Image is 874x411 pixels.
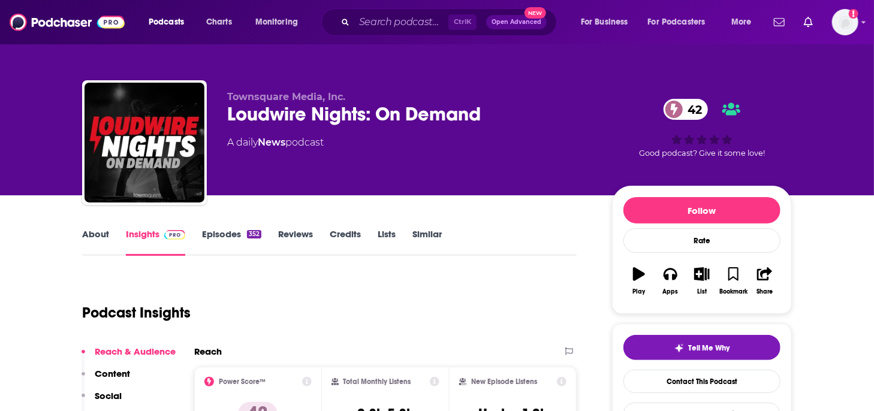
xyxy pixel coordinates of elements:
[655,259,686,303] button: Apps
[623,370,780,393] a: Contact This Podcast
[612,91,792,165] div: 42Good podcast? Give it some love!
[10,11,125,34] img: Podchaser - Follow, Share and Rate Podcasts
[448,14,477,30] span: Ctrl K
[639,149,765,158] span: Good podcast? Give it some love!
[648,14,706,31] span: For Podcasters
[247,230,261,238] div: 352
[255,14,298,31] span: Monitoring
[126,228,185,256] a: InsightsPodchaser Pro
[689,343,730,353] span: Tell Me Why
[194,346,222,357] h2: Reach
[832,9,858,35] button: Show profile menu
[663,288,679,295] div: Apps
[749,259,780,303] button: Share
[664,99,708,120] a: 42
[95,346,176,357] p: Reach & Audience
[82,346,176,368] button: Reach & Audience
[85,83,204,203] img: Loudwire Nights: On Demand
[640,13,723,32] button: open menu
[623,259,655,303] button: Play
[623,197,780,223] button: Follow
[164,230,185,240] img: Podchaser Pro
[95,390,122,401] p: Social
[247,13,314,32] button: open menu
[697,288,707,295] div: List
[278,228,313,256] a: Reviews
[471,377,537,386] h2: New Episode Listens
[412,228,442,256] a: Similar
[82,304,191,322] h1: Podcast Insights
[525,7,546,19] span: New
[206,14,232,31] span: Charts
[676,99,708,120] span: 42
[623,228,780,253] div: Rate
[623,335,780,360] button: tell me why sparkleTell Me Why
[149,14,184,31] span: Podcasts
[486,15,547,29] button: Open AdvancedNew
[330,228,361,256] a: Credits
[82,368,130,390] button: Content
[757,288,773,295] div: Share
[832,9,858,35] span: Logged in as TaraKennedy
[572,13,643,32] button: open menu
[633,288,646,295] div: Play
[723,13,767,32] button: open menu
[198,13,239,32] a: Charts
[333,8,568,36] div: Search podcasts, credits, & more...
[849,9,858,19] svg: Add a profile image
[227,91,345,102] span: Townsquare Media, Inc.
[258,137,285,148] a: News
[731,14,752,31] span: More
[581,14,628,31] span: For Business
[832,9,858,35] img: User Profile
[227,135,324,150] div: A daily podcast
[202,228,261,256] a: Episodes352
[492,19,541,25] span: Open Advanced
[95,368,130,379] p: Content
[378,228,396,256] a: Lists
[354,13,448,32] input: Search podcasts, credits, & more...
[674,343,684,353] img: tell me why sparkle
[219,377,266,386] h2: Power Score™
[82,228,109,256] a: About
[140,13,200,32] button: open menu
[718,259,749,303] button: Bookmark
[799,12,818,32] a: Show notifications dropdown
[769,12,789,32] a: Show notifications dropdown
[343,377,411,386] h2: Total Monthly Listens
[719,288,748,295] div: Bookmark
[686,259,718,303] button: List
